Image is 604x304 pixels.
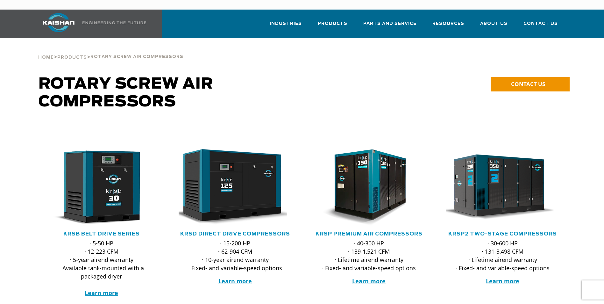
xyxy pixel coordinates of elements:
a: Learn more [85,289,118,297]
a: Industries [270,15,302,37]
div: krsd125 [179,149,292,226]
a: KRSP Premium Air Compressors [316,231,423,236]
span: Resources [432,20,464,27]
p: · 30-600 HP · 131-3,498 CFM · Lifetime airend warranty · Fixed- and variable-speed options [446,239,559,272]
span: Home [38,55,54,60]
a: Contact Us [523,15,558,37]
a: Learn more [486,277,519,285]
span: Parts and Service [363,20,416,27]
img: Engineering the future [82,21,146,24]
p: · 5-50 HP · 12-223 CFM · 5-year airend warranty · Available tank-mounted with a packaged dryer [45,239,158,297]
img: krsp350 [441,149,555,226]
a: KRSD Direct Drive Compressors [180,231,290,236]
div: krsp350 [446,149,559,226]
p: · 15-200 HP · 62-904 CFM · 10-year airend warranty · Fixed- and variable-speed options [179,239,292,272]
span: Products [318,20,347,27]
a: Parts and Service [363,15,416,37]
img: krsb30 [40,149,153,226]
a: Kaishan USA [35,10,147,38]
a: CONTACT US [491,77,570,91]
a: KRSP2 Two-Stage Compressors [448,231,557,236]
span: About Us [480,20,508,27]
span: Rotary Screw Air Compressors [90,55,183,59]
a: About Us [480,15,508,37]
span: Products [57,55,87,60]
span: Rotary Screw Air Compressors [39,76,213,110]
img: kaishan logo [35,13,82,32]
span: Contact Us [523,20,558,27]
a: Home [38,54,54,60]
div: krsb30 [45,149,158,226]
a: Resources [432,15,464,37]
a: KRSB Belt Drive Series [63,231,140,236]
img: krsp150 [308,149,421,226]
img: krsd125 [174,149,287,226]
a: Learn more [352,277,386,285]
a: Products [318,15,347,37]
a: Products [57,54,87,60]
span: CONTACT US [511,80,545,88]
span: Industries [270,20,302,27]
p: · 40-300 HP · 139-1,521 CFM · Lifetime airend warranty · Fixed- and variable-speed options [312,239,426,272]
div: > > [38,38,183,62]
div: krsp150 [312,149,426,226]
a: Learn more [218,277,252,285]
